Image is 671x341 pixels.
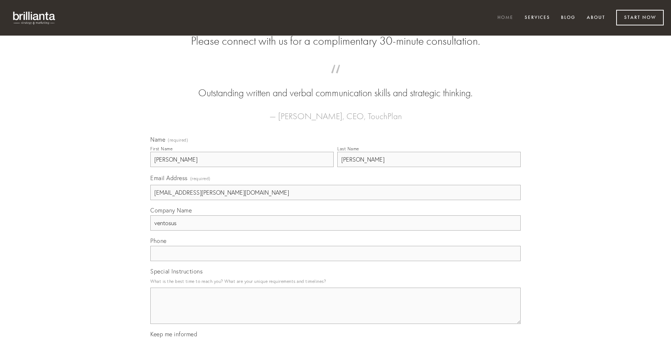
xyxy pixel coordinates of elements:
[162,100,509,123] figcaption: — [PERSON_NAME], CEO, TouchPlan
[520,12,555,24] a: Services
[556,12,580,24] a: Blog
[190,174,211,183] span: (required)
[150,174,188,182] span: Email Address
[150,207,192,214] span: Company Name
[616,10,664,25] a: Start Now
[150,276,521,286] p: What is the best time to reach you? What are your unique requirements and timelines?
[150,237,167,244] span: Phone
[150,268,203,275] span: Special Instructions
[493,12,518,24] a: Home
[7,7,62,28] img: brillianta - research, strategy, marketing
[150,136,165,143] span: Name
[150,330,197,338] span: Keep me informed
[162,72,509,100] blockquote: Outstanding written and verbal communication skills and strategic thinking.
[150,34,521,48] h2: Please connect with us for a complimentary 30-minute consultation.
[582,12,610,24] a: About
[150,146,172,151] div: First Name
[162,72,509,86] span: “
[168,138,188,142] span: (required)
[337,146,359,151] div: Last Name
